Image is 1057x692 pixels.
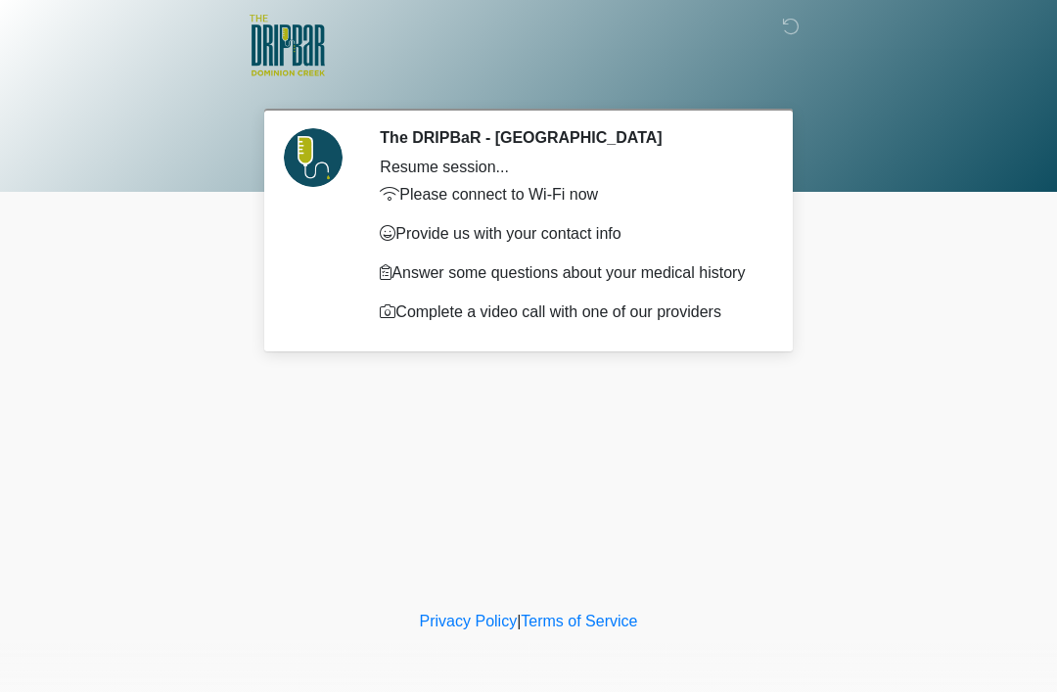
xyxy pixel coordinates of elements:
img: Agent Avatar [284,128,343,187]
a: Privacy Policy [420,613,518,629]
a: Terms of Service [521,613,637,629]
h2: The DRIPBaR - [GEOGRAPHIC_DATA] [380,128,758,147]
p: Answer some questions about your medical history [380,261,758,285]
img: The DRIPBaR - San Antonio Dominion Creek Logo [250,15,325,79]
p: Please connect to Wi-Fi now [380,183,758,207]
a: | [517,613,521,629]
p: Complete a video call with one of our providers [380,300,758,324]
div: Resume session... [380,156,758,179]
p: Provide us with your contact info [380,222,758,246]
